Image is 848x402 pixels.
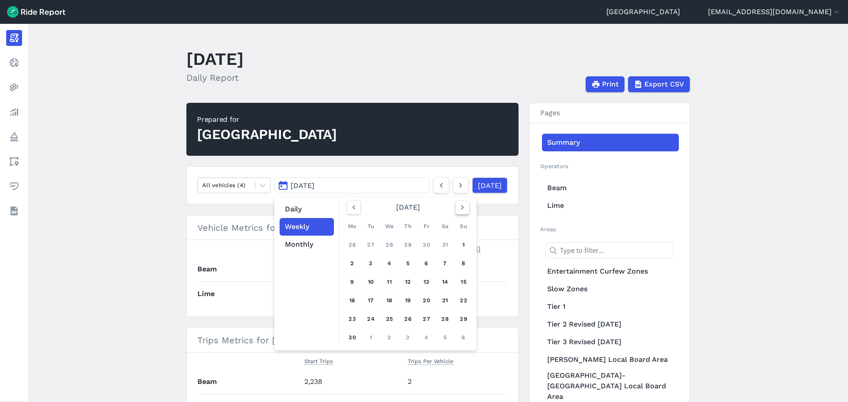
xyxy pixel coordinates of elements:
[345,219,360,233] div: Mo
[472,177,507,193] a: [DATE]
[530,103,689,123] h3: Pages
[438,238,452,252] div: 31
[708,7,841,17] button: [EMAIL_ADDRESS][DOMAIN_NAME]
[7,6,65,18] img: Ride Report
[542,333,679,351] a: Tier 3 Revised [DATE]
[408,356,453,367] button: Trips Per Vehicle
[382,293,397,308] div: 18
[197,257,275,282] th: Beam
[404,370,507,394] td: 2
[420,275,434,289] div: 13
[540,162,679,170] h2: Operators
[401,256,415,271] div: 5
[401,219,415,233] div: Th
[438,219,452,233] div: Sa
[187,215,518,240] h3: Vehicle Metrics for [DATE]
[542,263,679,280] a: Entertainment Curfew Zones
[457,275,471,289] div: 15
[542,351,679,368] a: [PERSON_NAME] Local Board Area
[345,256,471,271] a: 2345678
[301,370,404,394] td: 2,238
[438,312,452,326] div: 28
[345,312,471,326] a: 23242526272829
[280,236,334,253] button: Monthly
[438,293,452,308] div: 21
[401,238,415,252] div: 29
[6,104,22,120] a: Analyze
[420,293,434,308] div: 20
[401,331,415,345] div: 3
[6,203,22,219] a: Datasets
[420,312,434,326] div: 27
[408,356,453,365] span: Trips Per Vehicle
[542,298,679,316] a: Tier 1
[438,256,452,271] div: 7
[420,331,434,345] div: 4
[457,312,471,326] div: 29
[345,238,360,252] div: 26
[345,275,471,289] a: 9101112131415
[364,256,378,271] div: 3
[274,177,430,193] button: [DATE]
[382,219,397,233] div: We
[364,238,378,252] div: 27
[197,114,337,125] div: Prepared for
[186,71,244,84] h2: Daily Report
[280,200,334,218] button: Daily
[345,238,471,252] a: 2627282930311
[364,275,378,289] div: 10
[420,256,434,271] div: 6
[345,293,471,308] a: 16171819202122
[542,316,679,333] a: Tier 2 Revised [DATE]
[420,238,434,252] div: 30
[6,55,22,71] a: Realtime
[6,30,22,46] a: Report
[438,331,452,345] div: 5
[545,242,674,258] input: Type to filter...
[197,370,301,394] th: Beam
[304,356,333,367] button: Start Trips
[420,219,434,233] div: Fr
[345,331,360,345] div: 30
[364,312,378,326] div: 24
[457,331,471,345] div: 6
[6,129,22,145] a: Policy
[364,293,378,308] div: 17
[345,275,360,289] div: 9
[382,256,397,271] div: 4
[345,331,471,345] a: 30123456
[628,76,690,92] button: Export CSV
[186,47,244,71] h1: [DATE]
[280,218,334,236] button: Weekly
[542,197,679,214] a: Lime
[382,275,397,289] div: 11
[364,331,378,345] div: 1
[457,293,471,308] div: 22
[606,7,680,17] a: [GEOGRAPHIC_DATA]
[345,312,360,326] div: 23
[345,256,360,271] div: 2
[457,219,471,233] div: Su
[304,356,333,365] span: Start Trips
[401,312,415,326] div: 26
[6,178,22,194] a: Health
[382,312,397,326] div: 25
[345,293,360,308] div: 16
[382,331,397,345] div: 2
[457,238,471,252] div: 1
[6,154,22,169] a: Areas
[644,79,684,90] span: Export CSV
[457,256,471,271] div: 8
[343,200,473,214] div: [DATE]
[382,238,397,252] div: 28
[542,134,679,151] a: Summary
[364,219,378,233] div: Tu
[197,125,337,144] div: [GEOGRAPHIC_DATA]
[197,282,275,306] th: Lime
[586,76,625,92] button: Print
[542,179,679,197] a: Beam
[401,275,415,289] div: 12
[291,181,314,190] span: [DATE]
[542,280,679,298] a: Slow Zones
[438,275,452,289] div: 14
